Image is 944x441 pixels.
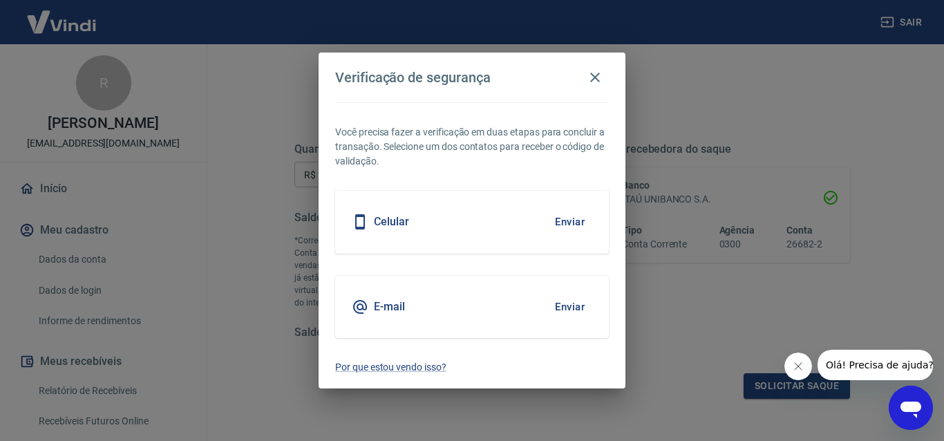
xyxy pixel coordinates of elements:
button: Enviar [547,207,592,236]
h5: Celular [374,215,409,229]
button: Enviar [547,292,592,321]
p: Você precisa fazer a verificação em duas etapas para concluir a transação. Selecione um dos conta... [335,125,609,169]
a: Por que estou vendo isso? [335,360,609,375]
h4: Verificação de segurança [335,69,491,86]
iframe: Botão para abrir a janela de mensagens [889,386,933,430]
iframe: Fechar mensagem [784,353,812,380]
h5: E-mail [374,300,405,314]
span: Olá! Precisa de ajuda? [8,10,116,21]
iframe: Mensagem da empresa [818,350,933,380]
